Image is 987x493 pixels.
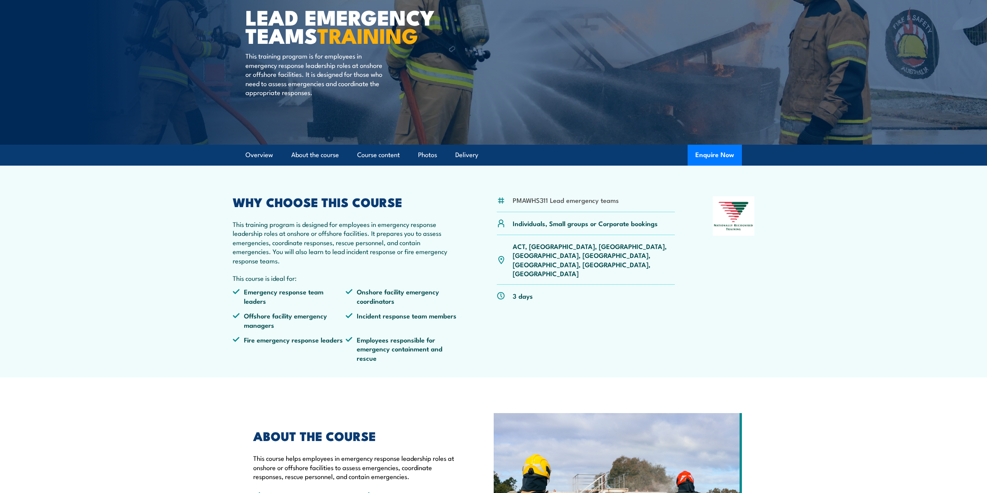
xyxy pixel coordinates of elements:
[233,196,459,207] h2: WHY CHOOSE THIS COURSE
[233,220,459,265] p: This training program is designed for employees in emergency response leadership roles at onshore...
[513,242,675,278] p: ACT, [GEOGRAPHIC_DATA], [GEOGRAPHIC_DATA], [GEOGRAPHIC_DATA], [GEOGRAPHIC_DATA], [GEOGRAPHIC_DATA...
[513,291,533,300] p: 3 days
[688,145,742,166] button: Enquire Now
[317,19,418,51] strong: TRAINING
[455,145,478,165] a: Delivery
[418,145,437,165] a: Photos
[245,145,273,165] a: Overview
[513,195,619,204] li: PMAWHS311 Lead emergency teams
[233,335,346,362] li: Fire emergency response leaders
[346,311,459,329] li: Incident response team members
[346,287,459,305] li: Onshore facility emergency coordinators
[233,273,459,282] p: This course is ideal for:
[233,287,346,305] li: Emergency response team leaders
[513,219,658,228] p: Individuals, Small groups or Corporate bookings
[357,145,400,165] a: Course content
[233,311,346,329] li: Offshore facility emergency managers
[346,335,459,362] li: Employees responsible for emergency containment and rescue
[245,8,437,44] h1: Lead Emergency Teams
[253,430,458,441] h2: ABOUT THE COURSE
[245,51,387,97] p: This training program is for employees in emergency response leadership roles at onshore or offsh...
[713,196,755,236] img: Nationally Recognised Training logo.
[253,453,458,481] p: This course helps employees in emergency response leadership roles at onshore or offshore facilit...
[291,145,339,165] a: About the course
